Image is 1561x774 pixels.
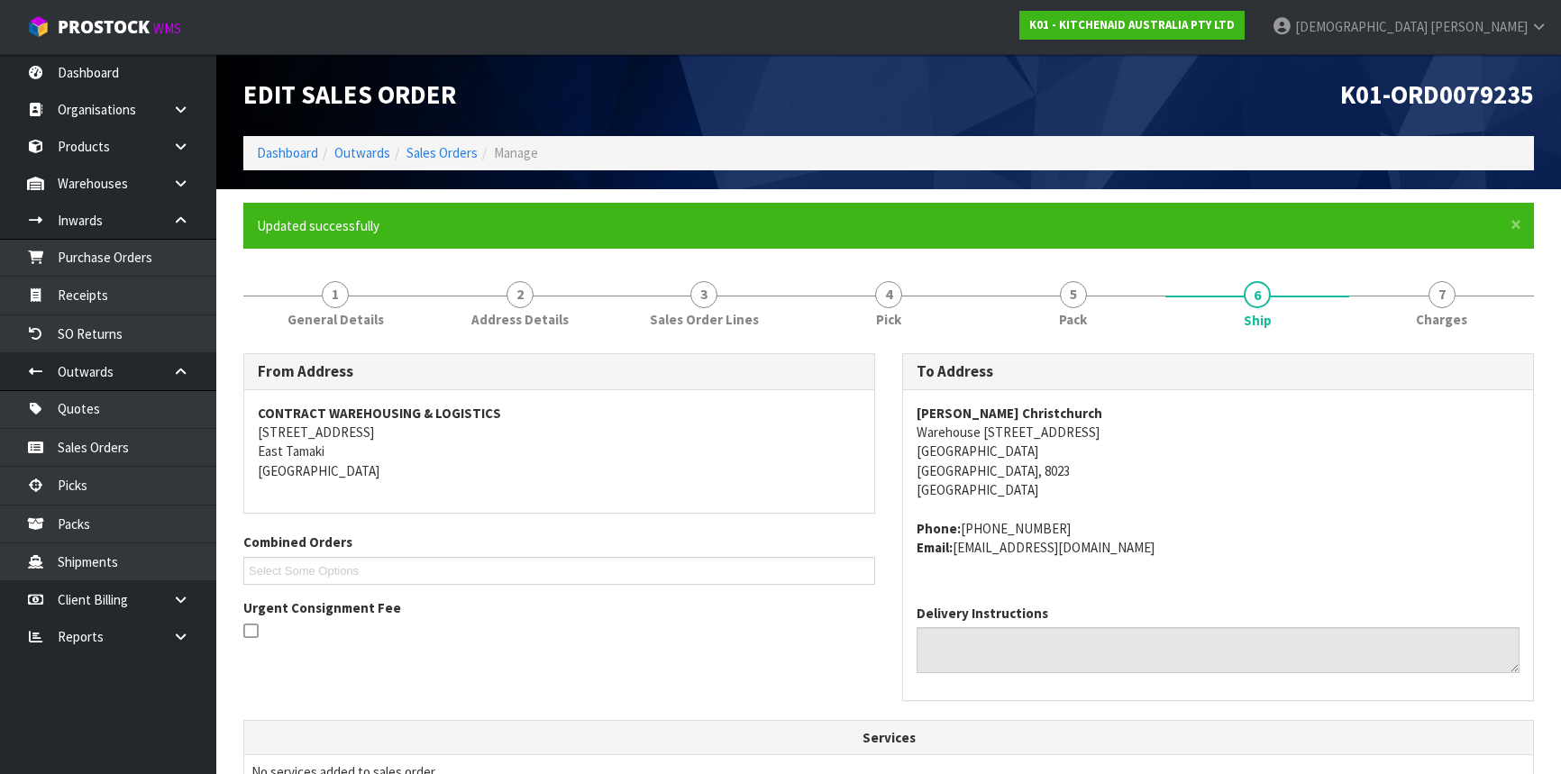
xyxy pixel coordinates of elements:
strong: K01 - KITCHENAID AUSTRALIA PTY LTD [1029,17,1235,32]
a: Dashboard [257,144,318,161]
span: 3 [690,281,717,308]
label: Urgent Consignment Fee [243,598,401,617]
span: Address Details [471,310,569,329]
span: [PERSON_NAME] [1430,18,1528,35]
address: [PHONE_NUMBER] [EMAIL_ADDRESS][DOMAIN_NAME] [917,519,1520,558]
a: Outwards [334,144,390,161]
h3: To Address [917,363,1520,380]
span: 6 [1244,281,1271,308]
span: K01-ORD0079235 [1340,78,1534,111]
span: 5 [1060,281,1087,308]
span: General Details [288,310,384,329]
span: 2 [507,281,534,308]
label: Delivery Instructions [917,604,1048,623]
h3: From Address [258,363,861,380]
span: Updated successfully [257,217,379,234]
span: Ship [1244,311,1272,330]
span: 7 [1429,281,1456,308]
address: [STREET_ADDRESS] East Tamaki [GEOGRAPHIC_DATA] [258,404,861,481]
th: Services [244,721,1533,755]
span: Sales Order Lines [650,310,759,329]
strong: CONTRACT WAREHOUSING & LOGISTICS [258,405,501,422]
span: Edit Sales Order [243,78,456,111]
span: × [1511,212,1521,237]
span: ProStock [58,15,150,39]
span: 4 [875,281,902,308]
span: Pick [876,310,901,329]
a: K01 - KITCHENAID AUSTRALIA PTY LTD [1019,11,1245,40]
label: Combined Orders [243,533,352,551]
span: [DEMOGRAPHIC_DATA] [1295,18,1428,35]
span: 1 [322,281,349,308]
strong: phone [917,520,961,537]
a: Sales Orders [406,144,478,161]
span: Charges [1416,310,1467,329]
strong: [PERSON_NAME] Christchurch [917,405,1102,422]
span: Pack [1059,310,1087,329]
strong: email [917,539,953,556]
address: Warehouse [STREET_ADDRESS] [GEOGRAPHIC_DATA] [GEOGRAPHIC_DATA], 8023 [GEOGRAPHIC_DATA] [917,404,1520,500]
img: cube-alt.png [27,15,50,38]
span: Manage [494,144,538,161]
small: WMS [153,20,181,37]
